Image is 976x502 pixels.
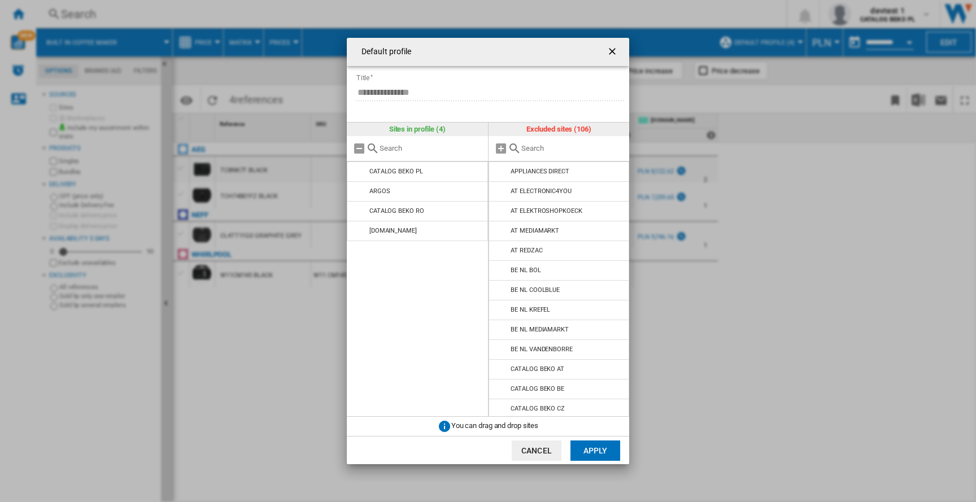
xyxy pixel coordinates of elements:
div: AT ELEKTROSHOPKOECK [511,207,582,215]
div: APPLIANCES DIRECT [511,168,569,175]
div: CATALOG BEKO RO [369,207,424,215]
input: Search [380,144,482,152]
h4: Default profile [356,46,412,58]
div: BE NL KREFEL [511,306,550,313]
div: AT REDZAC [511,247,542,254]
div: [DOMAIN_NAME] [369,227,417,234]
ng-md-icon: getI18NText('BUTTONS.CLOSE_DIALOG') [607,46,620,59]
div: CATALOG BEKO AT [511,365,564,373]
div: Sites in profile (4) [347,123,488,136]
button: Apply [570,440,620,461]
span: You can drag and drop sites [451,422,538,430]
div: CATALOG BEKO BE [511,385,564,392]
div: BE NL COOLBLUE [511,286,560,294]
md-icon: Remove all [352,142,366,155]
div: BE NL VANDENBORRE [511,346,572,353]
button: getI18NText('BUTTONS.CLOSE_DIALOG') [602,41,625,63]
button: Cancel [512,440,561,461]
div: BE NL MEDIAMARKT [511,326,568,333]
div: AT ELECTRONIC4YOU [511,187,571,195]
div: CATALOG BEKO CZ [511,405,565,412]
div: AT MEDIAMARKT [511,227,559,234]
div: CATALOG BEKO PL [369,168,423,175]
div: Excluded sites (106) [489,123,630,136]
div: BE NL BOL [511,267,541,274]
input: Search [521,144,624,152]
div: ARGOS [369,187,390,195]
md-icon: Add all [494,142,508,155]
